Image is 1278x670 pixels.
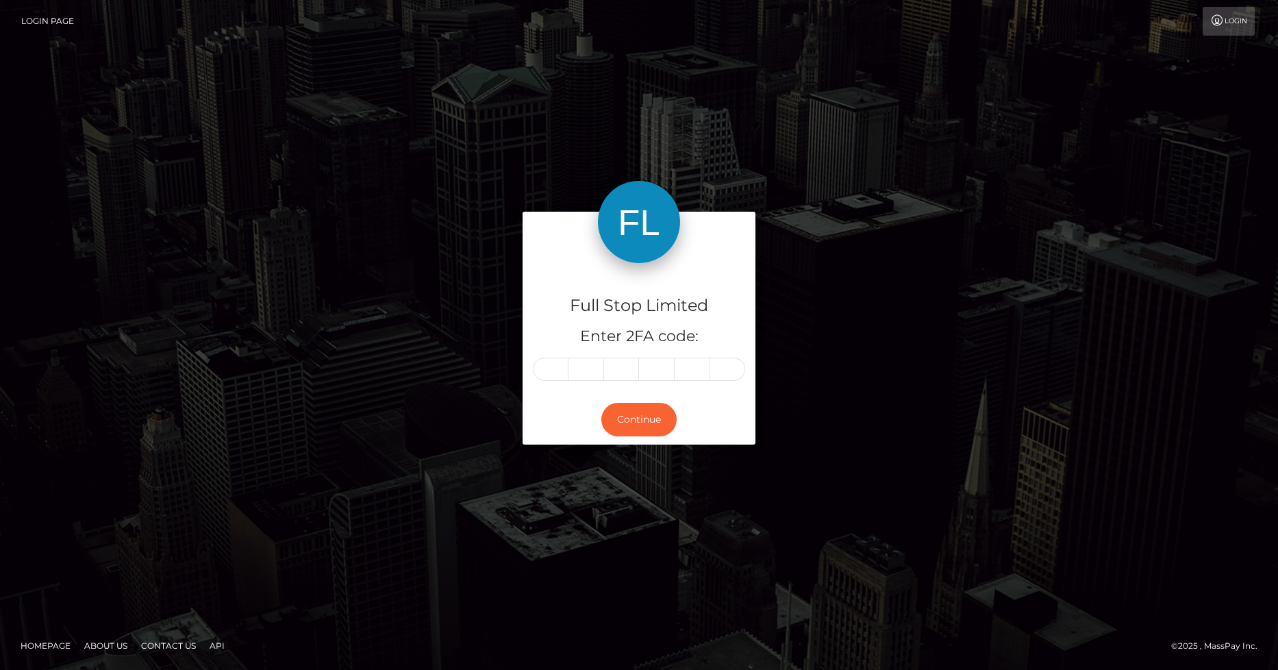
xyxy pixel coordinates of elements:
a: API [204,635,230,656]
button: Continue [601,403,677,436]
a: Login [1203,7,1255,36]
img: Full Stop Limited [598,181,680,263]
a: Login Page [21,7,74,36]
a: Contact Us [136,635,201,656]
h5: Enter 2FA code: [533,326,745,347]
h4: Full Stop Limited [533,294,745,318]
a: Homepage [15,635,76,656]
div: © 2025 , MassPay Inc. [1171,638,1268,654]
a: About Us [79,635,133,656]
